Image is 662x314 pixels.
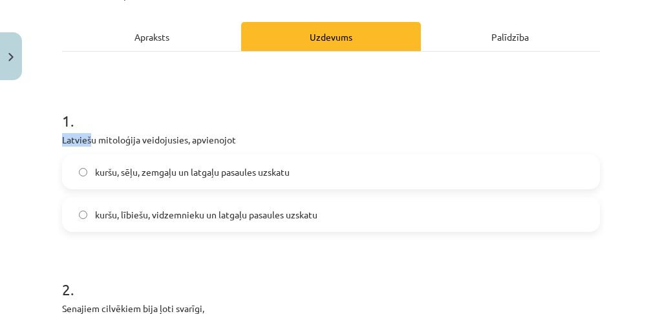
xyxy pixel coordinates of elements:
[421,22,600,51] div: Palīdzība
[62,133,600,147] p: Latviešu mitoloģija veidojusies, apvienojot
[241,22,420,51] div: Uzdevums
[62,22,241,51] div: Apraksts
[62,258,600,298] h1: 2 .
[95,165,290,179] span: kuršu, sēļu, zemgaļu un latgaļu pasaules uzskatu
[79,168,87,176] input: kuršu, sēļu, zemgaļu un latgaļu pasaules uzskatu
[79,211,87,219] input: kuršu, lībiešu, vidzemnieku un latgaļu pasaules uzskatu
[62,89,600,129] h1: 1 .
[8,53,14,61] img: icon-close-lesson-0947bae3869378f0d4975bcd49f059093ad1ed9edebbc8119c70593378902aed.svg
[95,208,317,222] span: kuršu, lībiešu, vidzemnieku un latgaļu pasaules uzskatu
